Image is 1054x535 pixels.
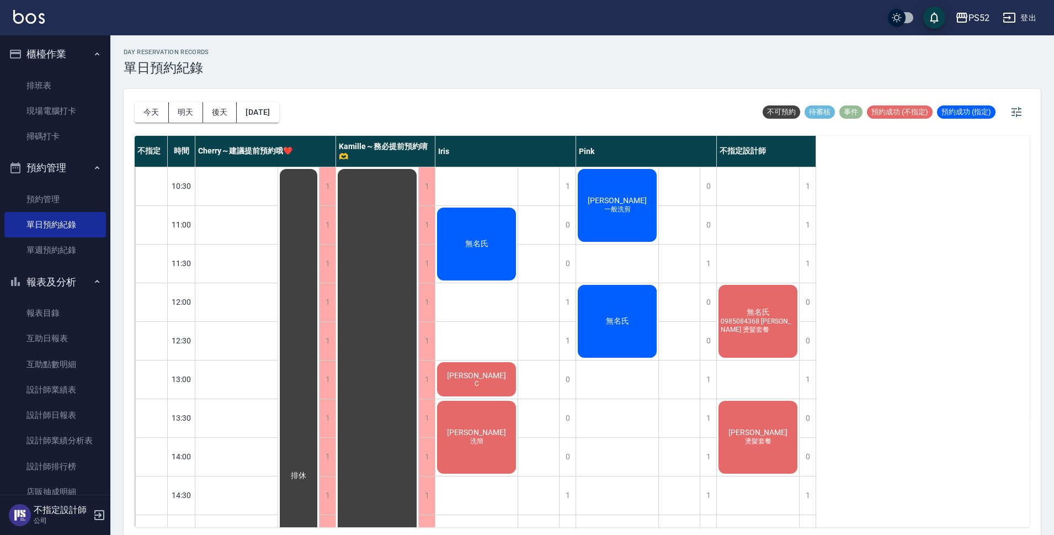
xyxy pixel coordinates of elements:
div: 1 [799,206,816,244]
div: 不指定設計師 [717,136,816,167]
div: 0 [799,322,816,360]
span: 燙髮套餐 [743,437,774,446]
button: 明天 [169,102,203,123]
button: 櫃檯作業 [4,40,106,68]
div: Iris [435,136,576,167]
a: 現場電腦打卡 [4,98,106,124]
span: 預約成功 (指定) [937,107,996,117]
button: 今天 [135,102,169,123]
div: 0 [700,206,716,244]
a: 互助點數明細 [4,352,106,377]
button: PS52 [951,7,994,29]
span: 無名氏 [463,239,491,249]
span: 一般洗剪 [602,205,633,214]
span: 無名氏 [604,316,631,326]
div: 1 [418,361,435,399]
a: 單週預約紀錄 [4,237,106,263]
span: 排休 [289,471,308,481]
div: 1 [319,361,336,399]
div: 1 [559,476,576,515]
span: 無名氏 [744,308,772,317]
div: 0 [559,361,576,399]
button: 預約管理 [4,153,106,182]
div: 1 [559,322,576,360]
span: 0985084368 [PERSON_NAME] 燙髮套餐 [718,317,797,335]
a: 報表目錄 [4,300,106,326]
div: 1 [559,167,576,205]
a: 單日預約紀錄 [4,212,106,237]
div: 時間 [168,136,195,167]
div: 1 [559,283,576,321]
div: 1 [799,361,816,399]
div: 1 [418,399,435,437]
div: 1 [418,438,435,476]
div: 14:00 [168,437,195,476]
div: 1 [418,476,435,515]
a: 排班表 [4,73,106,98]
div: 0 [559,206,576,244]
div: 14:30 [168,476,195,515]
span: [PERSON_NAME] [585,196,649,205]
a: 店販抽成明細 [4,479,106,505]
div: Kamille～務必提前預約唷🫶 [336,136,435,167]
div: 13:30 [168,399,195,437]
span: [PERSON_NAME] [445,428,508,437]
span: C [472,380,481,388]
div: 1 [319,283,336,321]
a: 設計師排行榜 [4,454,106,479]
div: 1 [418,167,435,205]
a: 設計師業績分析表 [4,428,106,453]
button: 登出 [998,8,1041,28]
div: 1 [418,245,435,283]
a: 預約管理 [4,187,106,212]
div: 0 [799,399,816,437]
button: save [923,7,945,29]
div: 10:30 [168,167,195,205]
div: 1 [799,245,816,283]
h2: day Reservation records [124,49,209,56]
div: 1 [418,322,435,360]
div: 1 [319,438,336,476]
button: 後天 [203,102,237,123]
div: Cherry～建議提前預約哦❤️ [195,136,336,167]
span: 事件 [839,107,863,117]
div: 1 [700,399,716,437]
div: 0 [799,283,816,321]
h3: 單日預約紀錄 [124,60,209,76]
div: 12:30 [168,321,195,360]
img: Person [9,504,31,526]
div: 0 [700,283,716,321]
div: 1 [700,245,716,283]
div: 1 [319,167,336,205]
div: 0 [559,399,576,437]
div: 不指定 [135,136,168,167]
div: 0 [559,245,576,283]
div: 0 [700,167,716,205]
div: 1 [418,206,435,244]
div: 11:30 [168,244,195,283]
div: 1 [319,206,336,244]
div: 0 [799,438,816,476]
span: 待審核 [805,107,835,117]
a: 互助日報表 [4,326,106,351]
div: 13:00 [168,360,195,399]
div: 1 [700,476,716,515]
span: [PERSON_NAME] [726,428,790,437]
h5: 不指定設計師 [34,505,90,516]
div: 1 [319,322,336,360]
div: 0 [559,438,576,476]
p: 公司 [34,516,90,526]
a: 掃碼打卡 [4,124,106,149]
div: 0 [700,322,716,360]
div: 1 [319,245,336,283]
div: 1 [799,476,816,515]
div: 1 [319,399,336,437]
div: 1 [319,476,336,515]
button: [DATE] [237,102,279,123]
div: PS52 [968,11,989,25]
a: 設計師日報表 [4,402,106,428]
span: [PERSON_NAME] [445,371,508,380]
div: 12:00 [168,283,195,321]
div: 11:00 [168,205,195,244]
span: 洗簡 [468,437,486,446]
